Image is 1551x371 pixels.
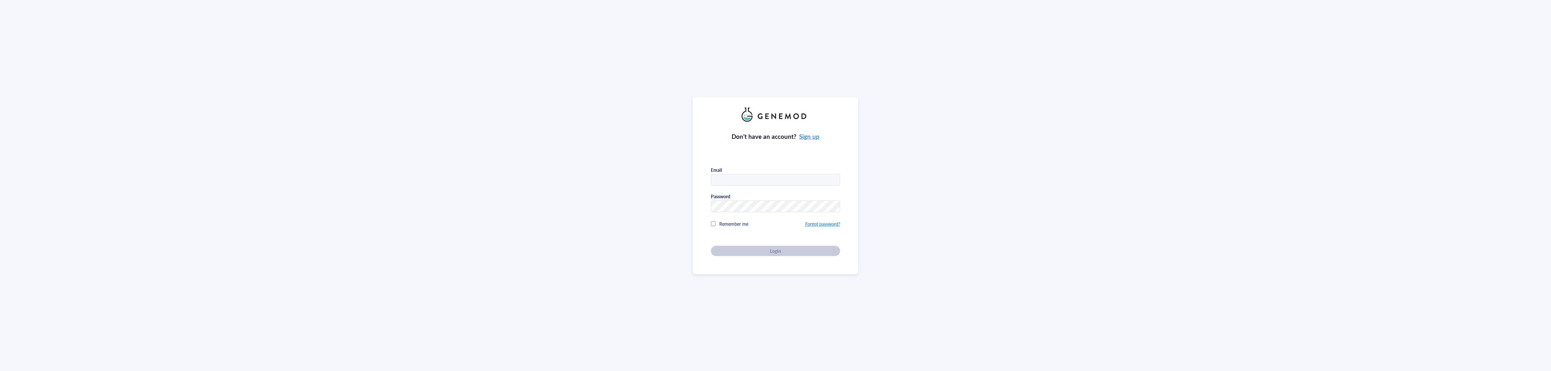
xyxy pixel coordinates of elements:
[711,167,722,173] div: Email
[719,221,748,227] span: Remember me
[742,108,809,122] img: genemod_logo_light-BcqUzbGq.png
[805,221,840,227] a: Forgot password?
[732,132,820,141] div: Don’t have an account?
[711,193,730,199] div: Password
[799,132,819,141] a: Sign up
